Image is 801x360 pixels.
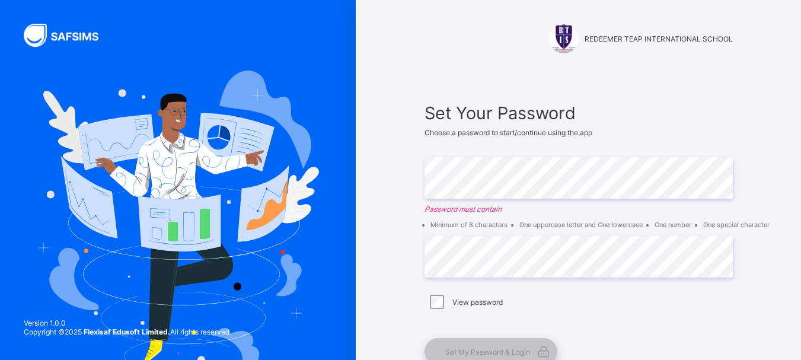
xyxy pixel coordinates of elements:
span: Version 1.0.0 [24,318,231,327]
li: One uppercase letter and One lowercase [519,221,643,229]
li: One special character [703,221,770,229]
img: REDEEMER TEAP INTERNATIONAL SCHOOL [549,24,579,53]
span: Copyright © 2025 All rights reserved. [24,327,231,336]
strong: Flexisaf Edusoft Limited. [84,327,170,336]
li: One number [655,221,691,229]
span: REDEEMER TEAP INTERNATIONAL SCHOOL [585,34,733,43]
span: Set My Password & Login [445,348,530,356]
span: Choose a password to start/continue using the app [425,128,592,137]
em: Password must contain [425,205,733,214]
li: Minimum of 8 characters [430,221,508,229]
span: Set Your Password [425,103,733,123]
img: SAFSIMS Logo [24,24,113,47]
label: View password [452,298,503,307]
